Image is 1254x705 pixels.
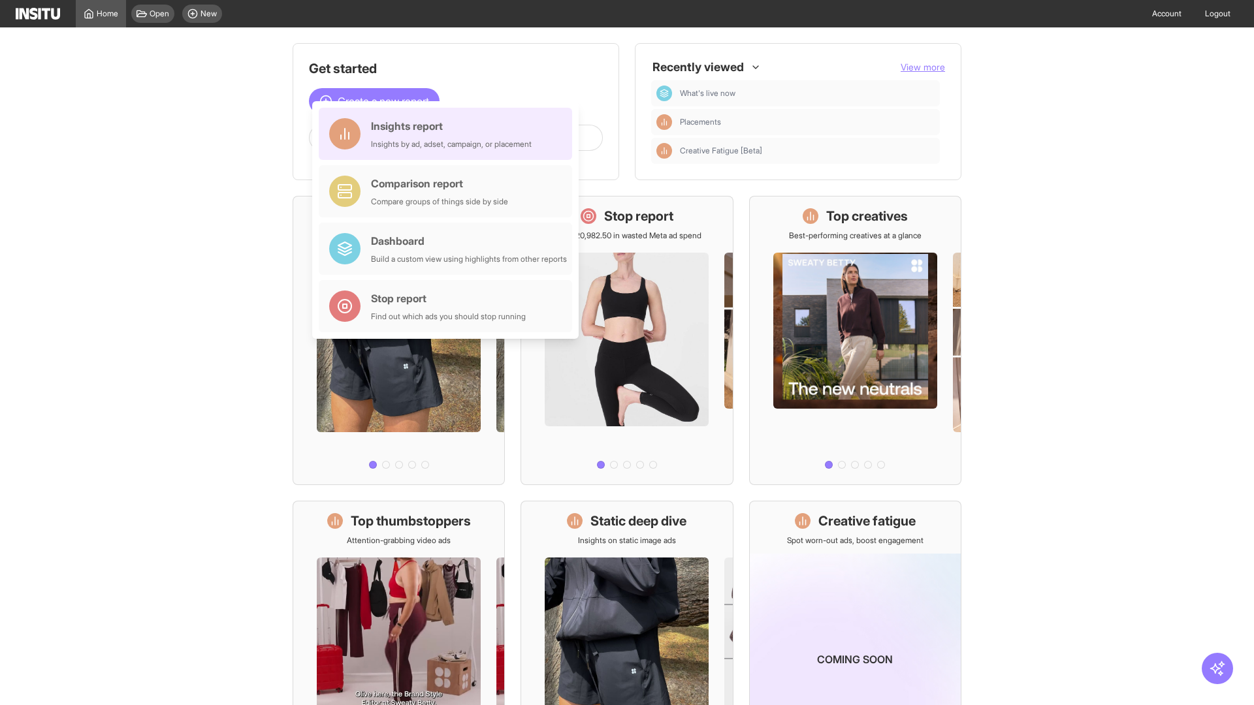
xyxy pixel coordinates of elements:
[590,512,686,530] h1: Static deep dive
[826,207,908,225] h1: Top creatives
[680,117,721,127] span: Placements
[338,93,429,109] span: Create a new report
[371,196,508,207] div: Compare groups of things side by side
[656,86,672,101] div: Dashboard
[656,114,672,130] div: Insights
[309,59,603,78] h1: Get started
[578,535,676,546] p: Insights on static image ads
[680,88,935,99] span: What's live now
[97,8,118,19] span: Home
[201,8,217,19] span: New
[901,61,945,72] span: View more
[901,61,945,74] button: View more
[521,196,733,485] a: Stop reportSave £20,982.50 in wasted Meta ad spend
[150,8,169,19] span: Open
[347,535,451,546] p: Attention-grabbing video ads
[371,233,567,249] div: Dashboard
[371,176,508,191] div: Comparison report
[680,117,935,127] span: Placements
[309,88,440,114] button: Create a new report
[371,311,526,322] div: Find out which ads you should stop running
[371,139,532,149] div: Insights by ad, adset, campaign, or placement
[16,8,60,20] img: Logo
[680,146,935,156] span: Creative Fatigue [Beta]
[351,512,471,530] h1: Top thumbstoppers
[749,196,961,485] a: Top creativesBest-performing creatives at a glance
[371,118,532,134] div: Insights report
[604,207,673,225] h1: Stop report
[680,88,735,99] span: What's live now
[293,196,505,485] a: What's live nowSee all active ads instantly
[680,146,762,156] span: Creative Fatigue [Beta]
[371,290,526,306] div: Stop report
[789,230,922,241] p: Best-performing creatives at a glance
[656,143,672,159] div: Insights
[552,230,701,241] p: Save £20,982.50 in wasted Meta ad spend
[371,254,567,264] div: Build a custom view using highlights from other reports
